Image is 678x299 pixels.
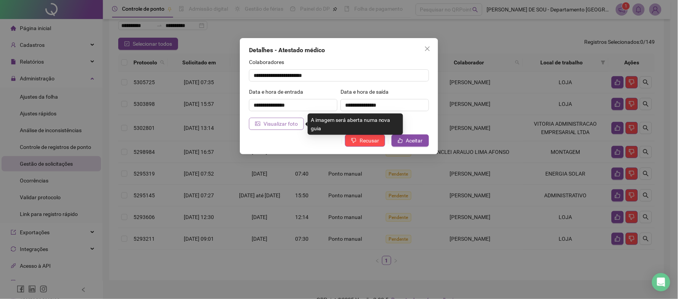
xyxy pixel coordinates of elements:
[392,134,429,147] button: Aceitar
[652,273,670,291] div: Open Intercom Messenger
[424,46,431,52] span: close
[421,43,434,55] button: Close
[308,114,403,135] div: A imagem será aberta numa nova guia
[406,136,423,145] span: Aceitar
[341,88,394,96] label: Data e hora de saída
[249,46,429,55] div: Detalhes - Atestado médico
[249,58,289,66] label: Colaboradores
[345,134,385,147] button: Recusar
[263,120,298,128] span: Visualizar foto
[249,118,304,130] button: Visualizar foto
[255,121,260,126] span: picture
[351,138,357,143] span: dislike
[360,136,379,145] span: Recusar
[398,138,403,143] span: like
[249,88,308,96] label: Data e hora de entrada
